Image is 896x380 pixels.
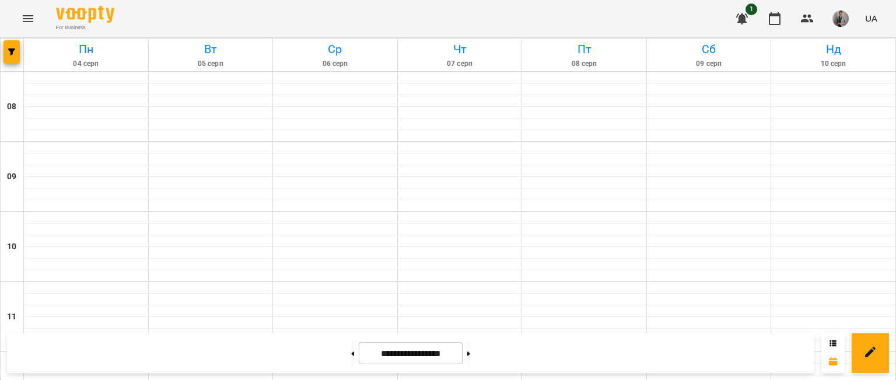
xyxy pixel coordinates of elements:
[14,5,42,33] button: Menu
[150,58,271,69] h6: 05 серп
[7,100,16,113] h6: 08
[400,58,520,69] h6: 07 серп
[773,40,894,58] h6: Нд
[56,24,114,32] span: For Business
[275,40,395,58] h6: Ср
[773,58,894,69] h6: 10 серп
[26,40,146,58] h6: Пн
[7,311,16,323] h6: 11
[7,240,16,253] h6: 10
[524,40,645,58] h6: Пт
[860,8,882,29] button: UA
[275,58,395,69] h6: 06 серп
[865,12,877,25] span: UA
[56,6,114,23] img: Voopty Logo
[832,11,849,27] img: 3acb7d247c3193edef0ecce57ed72e3e.jpeg
[524,58,645,69] h6: 08 серп
[150,40,271,58] h6: Вт
[649,40,769,58] h6: Сб
[26,58,146,69] h6: 04 серп
[745,4,757,15] span: 1
[649,58,769,69] h6: 09 серп
[7,170,16,183] h6: 09
[400,40,520,58] h6: Чт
